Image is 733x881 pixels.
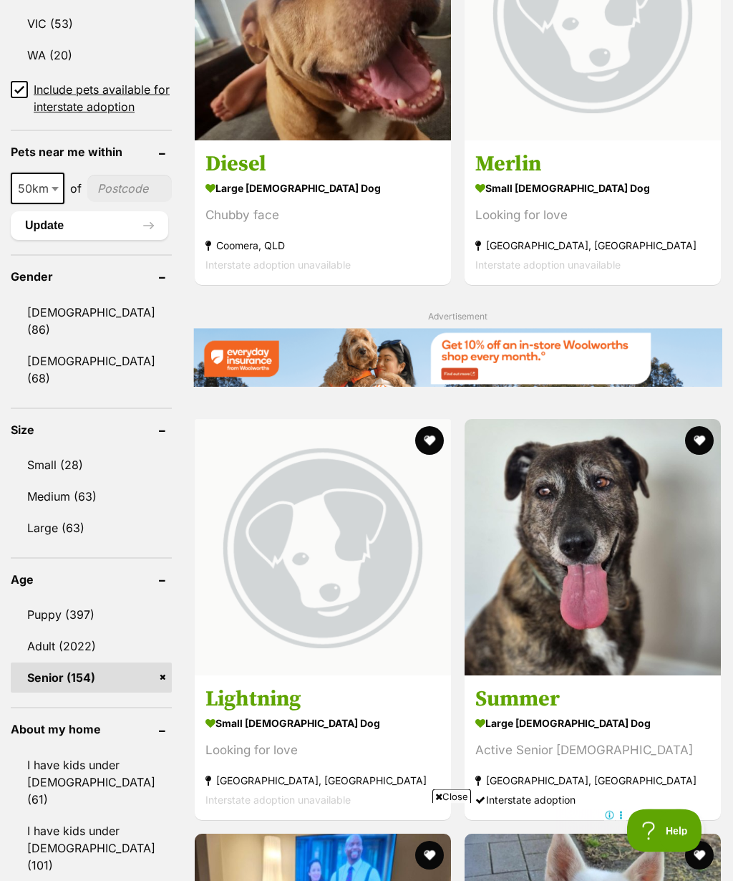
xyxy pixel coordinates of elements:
iframe: Advertisement [106,809,627,874]
div: Looking for love [205,741,440,761]
span: Interstate adoption unavailable [205,794,351,807]
strong: [GEOGRAPHIC_DATA], [GEOGRAPHIC_DATA] [205,771,440,791]
iframe: Help Scout Beacon - Open [627,809,704,852]
img: Summer - Mixed Dog [465,420,721,676]
a: Senior (154) [11,663,172,693]
a: VIC (53) [11,9,172,39]
div: Looking for love [475,206,710,226]
header: About my home [11,723,172,736]
img: Everyday Insurance promotional banner [193,329,722,387]
div: Interstate adoption [475,791,710,810]
h3: Summer [475,686,710,713]
header: Gender [11,271,172,284]
a: Merlin small [DEMOGRAPHIC_DATA] Dog Looking for love [GEOGRAPHIC_DATA], [GEOGRAPHIC_DATA] Interst... [465,140,721,286]
strong: [GEOGRAPHIC_DATA], [GEOGRAPHIC_DATA] [475,771,710,791]
a: Lightning small [DEMOGRAPHIC_DATA] Dog Looking for love [GEOGRAPHIC_DATA], [GEOGRAPHIC_DATA] Inte... [195,675,451,821]
a: [DEMOGRAPHIC_DATA] (86) [11,298,172,345]
input: postcode [87,175,172,203]
a: Large (63) [11,514,172,544]
header: Size [11,424,172,437]
strong: small [DEMOGRAPHIC_DATA] Dog [205,713,440,734]
button: favourite [685,842,714,870]
div: Chubby face [205,206,440,226]
header: Pets near me within [11,146,172,159]
a: I have kids under [DEMOGRAPHIC_DATA] (101) [11,817,172,881]
header: Age [11,574,172,587]
h3: Lightning [205,686,440,713]
span: Interstate adoption unavailable [205,259,351,271]
a: Summer large [DEMOGRAPHIC_DATA] Dog Active Senior [DEMOGRAPHIC_DATA] [GEOGRAPHIC_DATA], [GEOGRAPH... [465,675,721,821]
span: Close [432,789,471,804]
a: [DEMOGRAPHIC_DATA] (68) [11,347,172,394]
span: 50km [11,173,64,205]
a: Adult (2022) [11,632,172,662]
a: Puppy (397) [11,600,172,630]
a: Small (28) [11,451,172,481]
span: 50km [12,179,63,199]
a: Diesel large [DEMOGRAPHIC_DATA] Dog Chubby face Coomera, QLD Interstate adoption unavailable [195,140,451,286]
span: Advertisement [428,312,487,322]
strong: large [DEMOGRAPHIC_DATA] Dog [475,713,710,734]
span: Interstate adoption unavailable [475,259,621,271]
a: Include pets available for interstate adoption [11,82,172,116]
button: favourite [685,427,714,456]
strong: Coomera, QLD [205,236,440,256]
span: Include pets available for interstate adoption [34,82,172,116]
h3: Diesel [205,151,440,178]
div: Active Senior [DEMOGRAPHIC_DATA] [475,741,710,761]
button: Update [11,212,168,241]
strong: small [DEMOGRAPHIC_DATA] Dog [475,178,710,199]
a: Everyday Insurance promotional banner [193,329,722,390]
strong: [GEOGRAPHIC_DATA], [GEOGRAPHIC_DATA] [475,236,710,256]
strong: large [DEMOGRAPHIC_DATA] Dog [205,178,440,199]
a: I have kids under [DEMOGRAPHIC_DATA] (61) [11,751,172,815]
a: Medium (63) [11,482,172,512]
h3: Merlin [475,151,710,178]
a: WA (20) [11,41,172,71]
span: of [70,180,82,198]
button: favourite [415,427,444,456]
